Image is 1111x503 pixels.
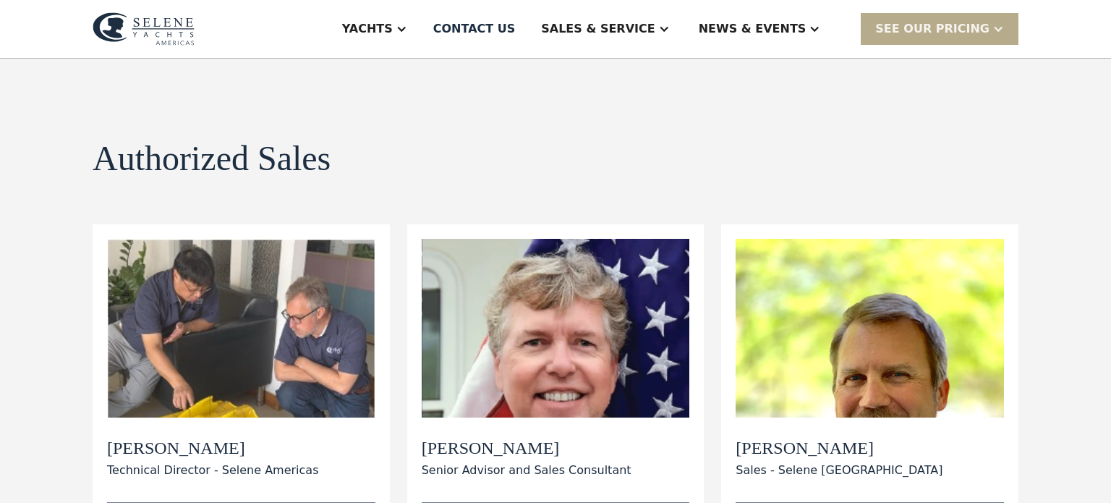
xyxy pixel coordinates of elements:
div: Senior Advisor and Sales Consultant [422,462,631,479]
h2: [PERSON_NAME] [107,438,318,459]
div: Yachts [342,20,393,38]
h1: Authorized Sales [93,140,331,178]
div: Sales & Service [541,20,655,38]
div: Technical Director - Selene Americas [107,462,318,479]
h2: [PERSON_NAME] [736,438,942,459]
div: SEE Our Pricing [875,20,989,38]
h2: [PERSON_NAME] [422,438,631,459]
div: Contact US [433,20,516,38]
div: News & EVENTS [699,20,806,38]
img: logo [93,12,195,46]
div: SEE Our Pricing [861,13,1018,44]
div: Sales - Selene [GEOGRAPHIC_DATA] [736,462,942,479]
